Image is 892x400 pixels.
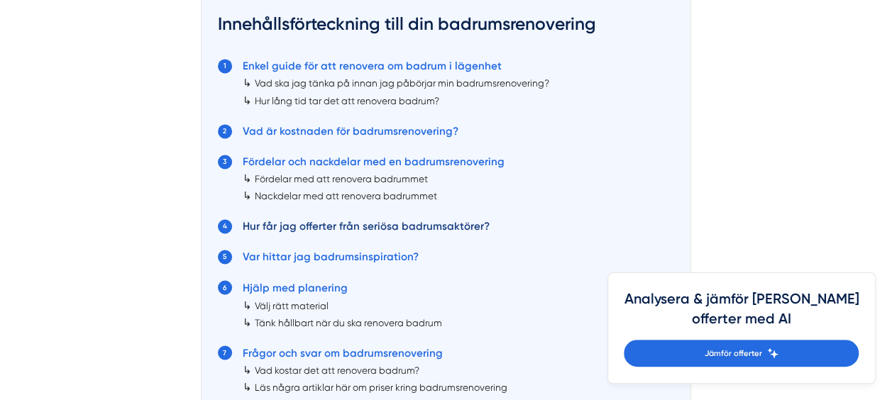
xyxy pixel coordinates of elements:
h3: Innehållsförteckning till din badrumsrenovering [218,12,675,43]
a: Välj rätt material [255,299,329,311]
span: ↳ [243,363,252,376]
a: Fördelar med att renovera badrummet [255,173,428,184]
h4: Analysera & jämför [PERSON_NAME] offerter med AI [624,289,859,340]
a: Enkel guide för att renovera om badrum i lägenhet [243,60,502,72]
a: Hur lång tid tar det att renovera badrum? [255,95,439,106]
a: Vad ska jag tänka på innan jag påbörjar min badrumsrenovering? [255,77,549,89]
span: ↳ [243,77,252,89]
span: ↳ [243,94,252,107]
a: Nackdelar med att renovera badrummet [255,190,437,201]
a: Var hittar jag badrumsinspiration? [243,250,419,263]
a: Hur får jag offerter från seriösa badrumsaktörer? [243,220,490,233]
a: Frågor och svar om badrumsrenovering [243,346,443,359]
a: Tänk hållbart när du ska renovera badrum [255,316,442,328]
span: ↳ [243,299,252,311]
a: Hjälp med planering [243,281,348,294]
span: Jämför offerter [704,347,761,360]
span: ↳ [243,380,252,393]
a: Vad kostar det att renovera badrum? [255,364,419,375]
a: Läs några artiklar här om priser kring badrumsrenovering [255,381,507,392]
span: ↳ [243,316,252,328]
a: Jämför offerter [624,340,859,367]
a: Vad är kostnaden för badrumsrenovering? [243,125,458,138]
span: ↳ [243,189,252,202]
span: ↳ [243,172,252,185]
a: Fördelar och nackdelar med en badrumsrenovering [243,155,505,168]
